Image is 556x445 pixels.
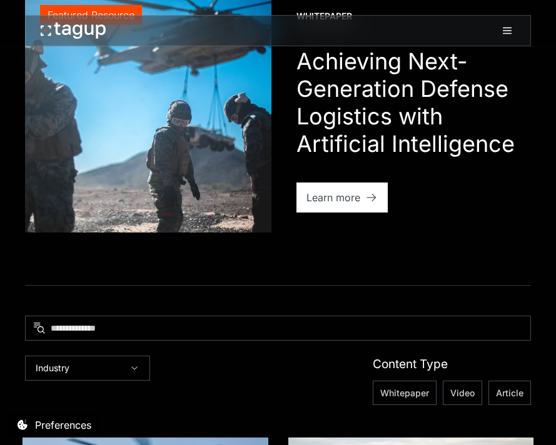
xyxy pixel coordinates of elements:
[25,356,150,381] div: Industry
[496,387,523,399] span: Article
[380,387,429,399] span: Whitepaper
[36,362,69,374] div: Industry
[450,387,475,399] span: Video
[306,190,360,205] div: Learn more
[35,417,91,432] div: Preferences
[373,356,531,373] div: Content Type
[296,47,531,157] h1: Achieving Next-Generation Defense Logistics with Artificial Intelligence
[296,182,388,212] a: Learn more
[25,316,531,405] form: Resources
